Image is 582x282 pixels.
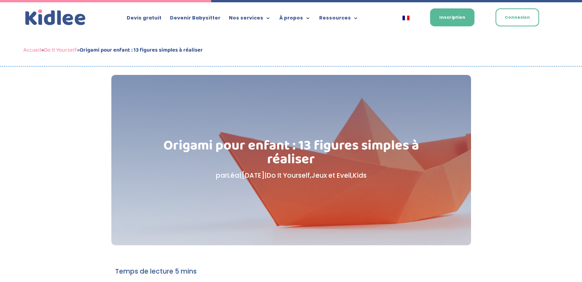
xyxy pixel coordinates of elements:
[150,170,432,181] p: par | | , ,
[353,171,367,180] a: Kids
[311,171,351,180] a: Jeux et Eveil
[150,139,432,170] h1: Origami pour enfant : 13 figures simples à réaliser
[241,171,264,180] span: [DATE]
[267,171,310,180] a: Do It Yourself
[227,171,239,180] a: Léa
